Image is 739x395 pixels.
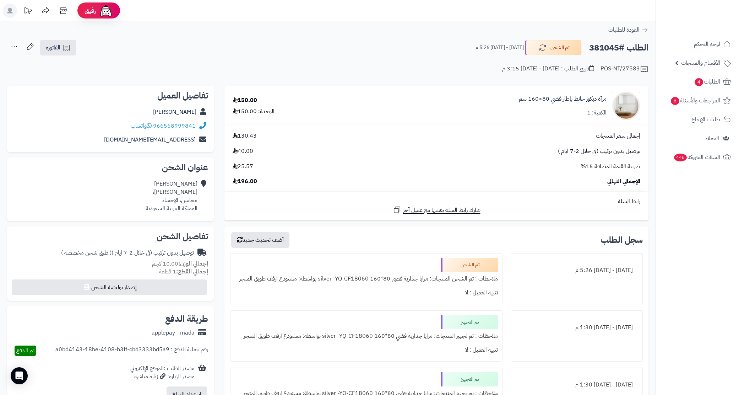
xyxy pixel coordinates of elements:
[587,109,607,117] div: الكمية: 1
[235,343,498,357] div: تنبيه العميل : لا
[608,26,640,34] span: العودة للطلبات
[393,205,480,214] a: شارك رابط السلة نفسها مع عميل آخر
[11,367,28,384] div: Open Intercom Messenger
[130,373,195,381] div: مصدر الزيارة: زيارة مباشرة
[558,147,640,155] span: توصيل بدون تركيب (في خلال 2-7 ايام )
[441,372,498,386] div: تم التجهيز
[13,91,208,100] h2: تفاصيل العميل
[12,279,207,295] button: إصدار بوليصة الشحن
[681,58,720,68] span: الأقسام والمنتجات
[61,249,112,257] span: ( طرق شحن مخصصة )
[612,92,640,120] img: 1753778137-1-90x90.jpg
[55,346,208,356] div: رقم عملية الدفع : a0bd4143-18be-4108-b3ff-cbd3333bd5a9
[178,260,208,268] strong: إجمالي الوزن:
[515,263,638,277] div: [DATE] - [DATE] 5:26 م
[153,122,196,130] a: 966568999841
[476,44,524,51] small: [DATE] - [DATE] 5:26 م
[153,108,196,116] a: [PERSON_NAME]
[660,36,735,53] a: لوحة التحكم
[13,163,208,172] h2: عنوان الشحن
[13,232,208,241] h2: تفاصيل الشحن
[601,65,648,73] div: POS-NT/27583
[85,6,96,15] span: رفيق
[670,96,720,106] span: المراجعات والأسئلة
[694,39,720,49] span: لوحة التحكم
[152,329,195,337] div: applepay - mada
[589,41,648,55] h2: الطلب #381045
[660,130,735,147] a: العملاء
[660,149,735,166] a: السلات المتروكة446
[441,315,498,329] div: تم التجهيز
[705,133,719,143] span: العملاء
[673,152,720,162] span: السلات المتروكة
[99,4,113,18] img: ai-face.png
[233,132,257,140] span: 130.43
[19,4,37,20] a: تحديثات المنصة
[403,206,480,214] span: شارك رابط السلة نفسها مع عميل آخر
[233,107,275,116] div: الوحدة: 150.00
[673,153,687,162] span: 446
[233,162,253,171] span: 25.57
[441,258,498,272] div: تم الشحن
[61,249,194,257] div: توصيل بدون تركيب (في خلال 2-7 ايام )
[46,43,60,52] span: الفاتورة
[233,177,257,186] span: 196.00
[691,114,720,124] span: طلبات الإرجاع
[694,77,720,87] span: الطلبات
[235,272,498,286] div: ملاحظات : تم الشحن المنتجات: مرايا جدارية فضي 80*160 silver -YQ-CF18060 بواسطة: مستودع ارفف طويق ...
[165,315,208,323] h2: طريقة الدفع
[515,378,638,392] div: [DATE] - [DATE] 1:30 م
[152,260,208,268] small: 10.00 كجم
[525,40,582,55] button: تم الشحن
[608,26,648,34] a: العودة للطلبات
[601,236,643,244] h3: سجل الطلب
[176,267,208,276] strong: إجمالي القطع:
[227,197,646,205] div: رابط السلة
[581,162,640,171] span: ضريبة القيمة المضافة 15%
[660,111,735,128] a: طلبات الإرجاع
[231,232,289,248] button: أضف تحديث جديد
[159,267,208,276] small: 1 قطعة
[660,92,735,109] a: المراجعات والأسئلة6
[519,95,607,103] a: مرآة ديكور حائط بإطار فضي 80×160 سم
[233,147,253,155] span: 40.00
[233,96,257,105] div: 150.00
[235,329,498,343] div: ملاحظات : تم تجهيز المنتجات: مرايا جدارية فضي 80*160 silver -YQ-CF18060 بواسطة: مستودع ارفف طويق ...
[40,40,76,55] a: الفاتورة
[607,177,640,186] span: الإجمالي النهائي
[596,132,640,140] span: إجمالي سعر المنتجات
[502,65,594,73] div: تاريخ الطلب : [DATE] - [DATE] 3:15 م
[130,364,195,381] div: مصدر الطلب :الموقع الإلكتروني
[691,7,732,22] img: logo-2.png
[515,321,638,335] div: [DATE] - [DATE] 1:30 م
[104,135,196,144] a: [EMAIL_ADDRESS][DOMAIN_NAME]
[16,346,34,355] span: تم الدفع
[235,286,498,300] div: تنبيه العميل : لا
[694,78,703,86] span: 4
[670,97,680,105] span: 6
[146,180,197,212] div: [PERSON_NAME] [PERSON_NAME]، محاسن، الإحساء المملكة العربية السعودية
[131,122,152,130] a: واتساب
[660,73,735,90] a: الطلبات4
